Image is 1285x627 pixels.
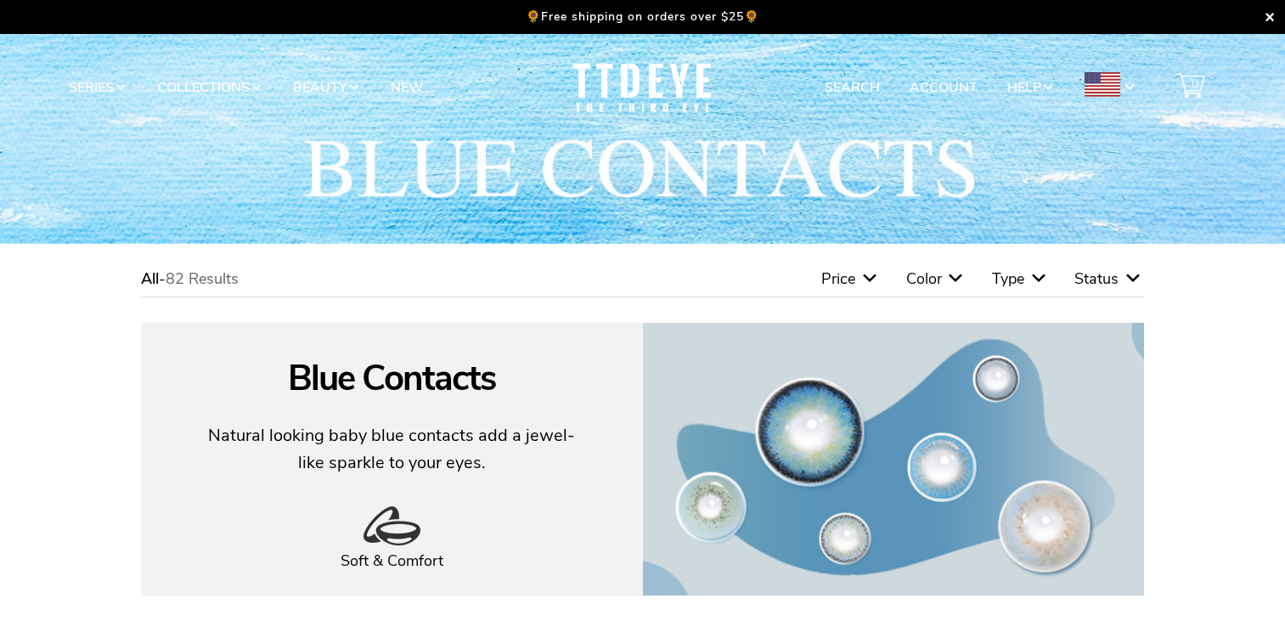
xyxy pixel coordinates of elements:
p: Natural looking baby blue contacts add a jewel-like sparkle to your eyes. [201,422,582,477]
span: 0 [1187,68,1203,100]
h1: Blue Contacts [288,348,495,405]
span: Color [906,268,942,289]
a: Series [69,71,127,104]
p: 🌻Free shipping on orders over $25🌻 [526,8,759,25]
a: Help [1007,71,1055,104]
span: Status [1074,268,1119,289]
span: Price [821,268,855,289]
img: USD.png [1085,72,1120,96]
a: Account [910,71,978,104]
span: All [141,268,159,289]
a: Search [825,71,880,104]
span: - [141,268,239,289]
a: New [391,71,424,104]
a: 0 [1167,71,1217,104]
span: Type [992,268,1024,289]
span: 82 Results [166,268,239,289]
a: Collections [157,71,263,104]
div: Soft & Comfort [201,551,582,570]
a: Beauty [293,71,361,104]
img: contacts_icon_3084228f-f237-4606-86b1-c36232cdfb6f.png [363,506,421,546]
